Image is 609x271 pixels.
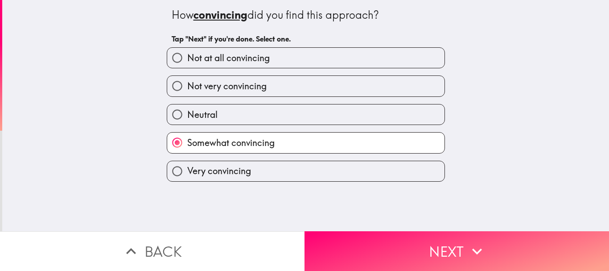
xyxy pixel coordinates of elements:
[304,231,609,271] button: Next
[187,165,251,177] span: Very convincing
[172,34,440,44] h6: Tap "Next" if you're done. Select one.
[167,161,444,181] button: Very convincing
[172,8,440,23] div: How did you find this approach?
[167,104,444,125] button: Neutral
[187,108,218,121] span: Neutral
[187,80,267,92] span: Not very convincing
[167,133,444,153] button: Somewhat convincing
[167,76,444,96] button: Not very convincing
[187,137,275,149] span: Somewhat convincing
[193,8,247,21] u: convincing
[187,52,270,64] span: Not at all convincing
[167,48,444,68] button: Not at all convincing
